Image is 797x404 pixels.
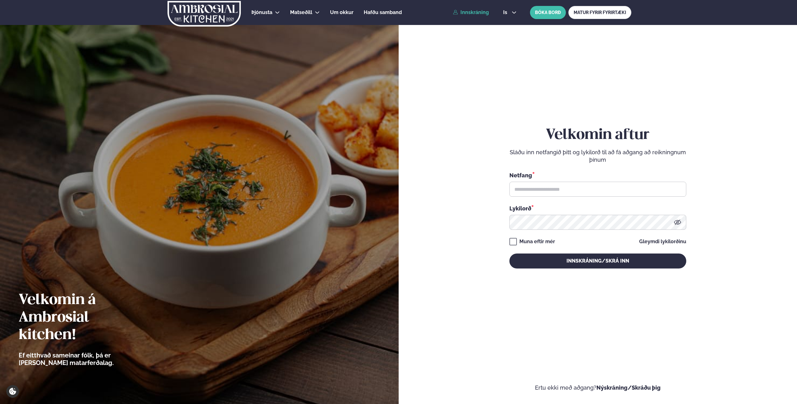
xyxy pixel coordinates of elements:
[453,10,489,15] a: Innskráning
[364,9,402,16] a: Hafðu samband
[167,1,241,27] img: logo
[19,352,148,367] p: Ef eitthvað sameinar fólk, þá er [PERSON_NAME] matarferðalag.
[290,9,312,15] span: Matseðill
[251,9,272,15] span: Þjónusta
[503,10,509,15] span: is
[19,292,148,344] h2: Velkomin á Ambrosial kitchen!
[509,149,686,164] p: Sláðu inn netfangið þitt og lykilorð til að fá aðgang að reikningnum þínum
[509,126,686,144] h2: Velkomin aftur
[596,384,661,391] a: Nýskráning/Skráðu þig
[568,6,631,19] a: MATUR FYRIR FYRIRTÆKI
[290,9,312,16] a: Matseðill
[639,239,686,244] a: Gleymdi lykilorðinu
[509,254,686,269] button: Innskráning/Skrá inn
[530,6,566,19] button: BÓKA BORÐ
[498,10,522,15] button: is
[6,385,19,398] a: Cookie settings
[330,9,353,15] span: Um okkur
[417,384,779,392] p: Ertu ekki með aðgang?
[251,9,272,16] a: Þjónusta
[509,171,686,179] div: Netfang
[509,204,686,212] div: Lykilorð
[330,9,353,16] a: Um okkur
[364,9,402,15] span: Hafðu samband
